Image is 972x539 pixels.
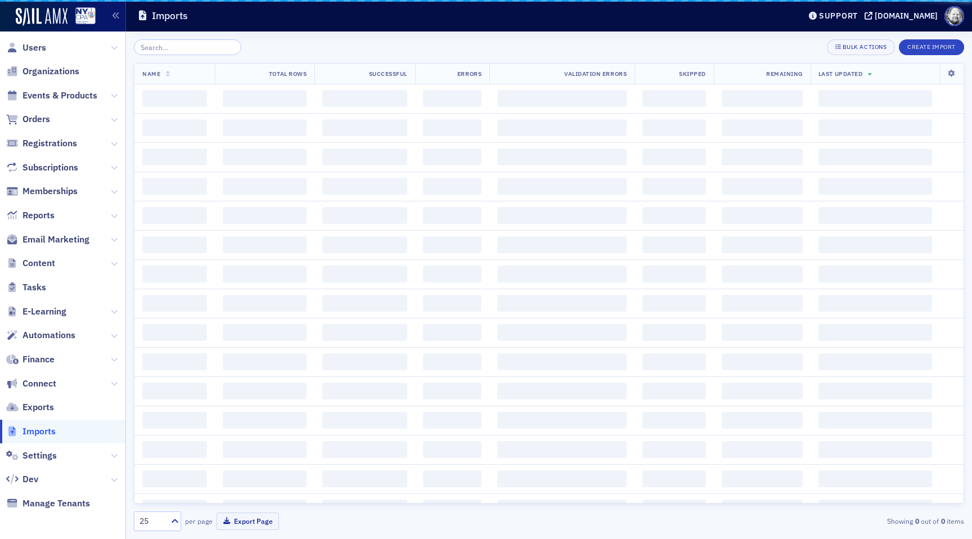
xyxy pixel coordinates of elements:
span: ‌ [642,383,706,399]
span: ‌ [142,236,207,253]
span: ‌ [322,295,407,312]
span: Exports [22,401,54,414]
span: ‌ [322,324,407,341]
span: ‌ [423,383,481,399]
span: Organizations [22,65,79,78]
span: ‌ [142,178,207,195]
span: ‌ [142,324,207,341]
a: Connect [6,378,56,390]
span: ‌ [142,500,207,516]
span: ‌ [322,353,407,370]
span: ‌ [497,470,627,487]
button: Export Page [217,513,279,530]
span: ‌ [142,441,207,458]
span: ‌ [423,353,481,370]
img: SailAMX [16,8,67,26]
span: ‌ [223,178,307,195]
span: ‌ [497,266,627,282]
span: Total Rows [269,70,307,78]
span: ‌ [223,412,307,429]
span: ‌ [322,236,407,253]
span: ‌ [818,353,932,370]
span: ‌ [142,295,207,312]
a: Registrations [6,137,77,150]
img: SailAMX [75,7,96,25]
span: ‌ [818,119,932,136]
span: Tasks [22,281,46,294]
span: Events & Products [22,89,97,102]
span: Name [142,70,160,78]
span: ‌ [142,412,207,429]
span: ‌ [722,441,803,458]
span: ‌ [423,412,481,429]
span: ‌ [818,324,932,341]
span: Connect [22,378,56,390]
span: ‌ [497,383,627,399]
span: ‌ [223,119,307,136]
span: Users [22,42,46,54]
span: ‌ [497,295,627,312]
span: ‌ [818,207,932,224]
span: ‌ [818,500,932,516]
a: Manage Tenants [6,497,90,510]
a: Orders [6,113,50,125]
span: ‌ [322,178,407,195]
span: Validation Errors [564,70,627,78]
span: ‌ [142,207,207,224]
span: ‌ [642,353,706,370]
span: ‌ [223,500,307,516]
span: ‌ [423,500,481,516]
span: ‌ [142,90,207,107]
span: ‌ [642,119,706,136]
span: ‌ [322,149,407,165]
span: ‌ [497,441,627,458]
span: ‌ [497,149,627,165]
span: ‌ [497,207,627,224]
span: ‌ [642,500,706,516]
span: E-Learning [22,306,66,318]
span: ‌ [223,90,307,107]
span: Subscriptions [22,161,78,174]
span: ‌ [223,353,307,370]
span: Email Marketing [22,233,89,246]
span: ‌ [497,353,627,370]
span: ‌ [642,441,706,458]
h1: Imports [152,9,188,23]
div: [DOMAIN_NAME] [875,11,938,21]
span: ‌ [423,119,481,136]
span: ‌ [818,295,932,312]
span: ‌ [722,353,803,370]
span: ‌ [722,178,803,195]
span: ‌ [223,149,307,165]
input: Search… [134,39,241,55]
span: ‌ [722,383,803,399]
span: ‌ [142,353,207,370]
a: Settings [6,450,57,462]
span: ‌ [642,178,706,195]
span: ‌ [818,412,932,429]
span: ‌ [423,324,481,341]
span: ‌ [142,119,207,136]
span: ‌ [722,470,803,487]
span: ‌ [497,500,627,516]
button: Create Import [899,39,964,55]
span: ‌ [423,178,481,195]
span: ‌ [642,470,706,487]
span: ‌ [142,470,207,487]
a: Exports [6,401,54,414]
span: ‌ [497,412,627,429]
span: ‌ [642,412,706,429]
span: ‌ [818,441,932,458]
span: ‌ [642,295,706,312]
span: Dev [22,473,38,486]
strong: 0 [939,516,947,526]
span: Errors [457,70,481,78]
span: ‌ [722,412,803,429]
span: ‌ [722,295,803,312]
span: ‌ [322,441,407,458]
span: ‌ [322,383,407,399]
span: ‌ [497,236,627,253]
span: Memberships [22,185,78,197]
span: ‌ [642,90,706,107]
